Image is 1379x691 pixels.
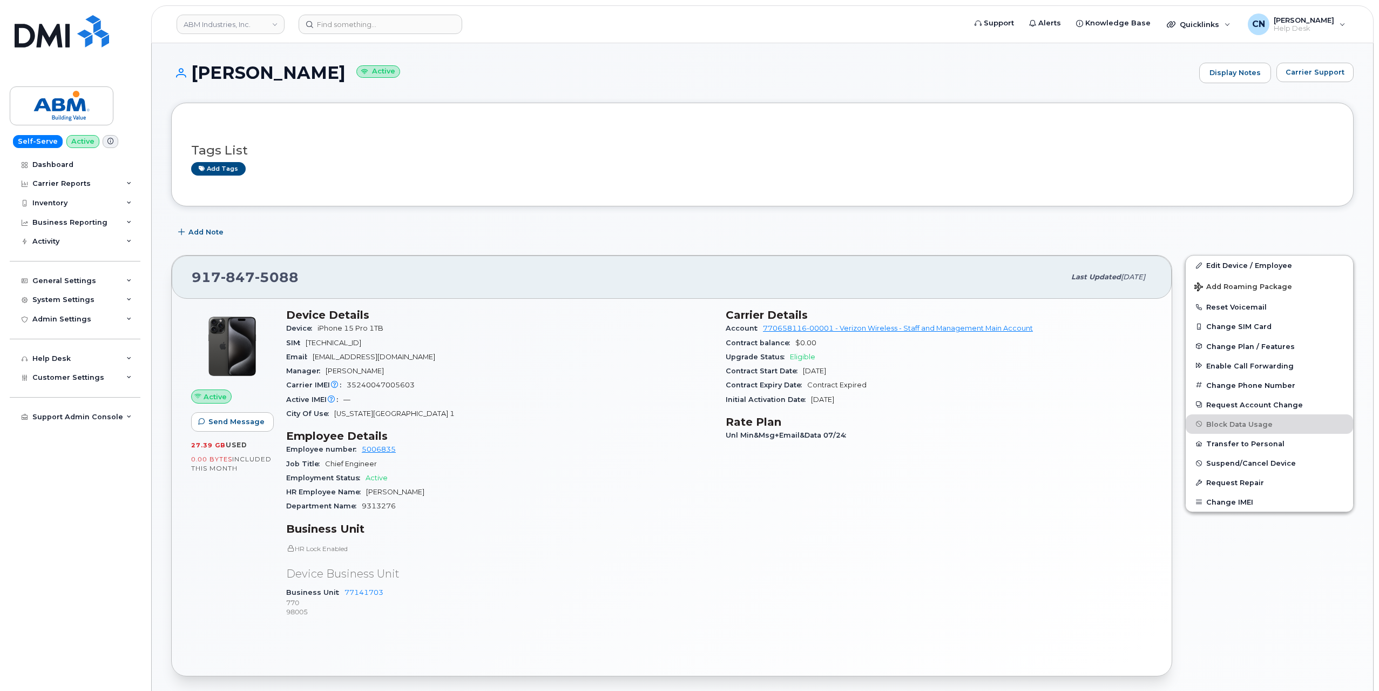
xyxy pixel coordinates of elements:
span: Chief Engineer [325,460,377,468]
span: City Of Use [286,410,334,418]
span: Device [286,324,317,332]
span: 9313276 [362,502,396,510]
span: Carrier Support [1286,67,1344,77]
button: Send Message [191,412,274,432]
span: Upgrade Status [726,353,790,361]
h3: Employee Details [286,430,713,442]
a: 770658116-00001 - Verizon Wireless - Staff and Management Main Account [763,324,1033,332]
button: Change IMEI [1186,492,1353,512]
span: 847 [221,269,255,285]
span: Eligible [790,353,815,361]
h3: Rate Plan [726,415,1152,428]
span: [US_STATE][GEOGRAPHIC_DATA] 1 [334,410,455,418]
h3: Device Details [286,308,713,321]
span: Account [726,324,763,332]
span: Manager [286,367,326,375]
button: Change Phone Number [1186,375,1353,395]
span: Active [366,474,388,482]
h3: Tags List [191,144,1334,157]
h3: Carrier Details [726,308,1152,321]
button: Suspend/Cancel Device [1186,453,1353,473]
span: Email [286,353,313,361]
p: 98005 [286,607,713,616]
span: [EMAIL_ADDRESS][DOMAIN_NAME] [313,353,435,361]
button: Block Data Usage [1186,414,1353,434]
img: iPhone_15_Pro_Black.png [200,314,265,379]
a: 5006835 [362,445,396,453]
span: Active [204,392,227,402]
a: 77141703 [344,588,383,596]
span: Carrier IMEI [286,381,347,389]
small: Active [356,65,400,78]
span: [DATE] [811,395,834,404]
span: Department Name [286,502,362,510]
a: Display Notes [1199,63,1271,83]
span: 917 [192,269,299,285]
span: Unl Min&Msg+Email&Data 07/24 [726,431,851,439]
span: Employee number [286,445,362,453]
span: Add Note [188,227,224,237]
span: Business Unit [286,588,344,596]
span: iPhone 15 Pro 1TB [317,324,383,332]
span: [PERSON_NAME] [326,367,384,375]
span: $0.00 [795,339,816,347]
span: [DATE] [803,367,826,375]
button: Reset Voicemail [1186,297,1353,317]
span: Contract balance [726,339,795,347]
span: Suspend/Cancel Device [1206,459,1296,467]
span: [TECHNICAL_ID] [306,339,361,347]
a: Edit Device / Employee [1186,256,1353,275]
button: Enable Call Forwarding [1186,356,1353,375]
span: used [226,441,247,449]
p: HR Lock Enabled [286,544,713,553]
span: Initial Activation Date [726,395,811,404]
button: Request Repair [1186,473,1353,492]
span: Employment Status [286,474,366,482]
span: Job Title [286,460,325,468]
button: Request Account Change [1186,395,1353,414]
button: Change SIM Card [1186,317,1353,336]
span: 27.39 GB [191,441,226,449]
span: HR Employee Name [286,488,366,496]
p: 770 [286,598,713,607]
span: 0.00 Bytes [191,455,232,463]
span: SIM [286,339,306,347]
span: Enable Call Forwarding [1206,361,1294,370]
h1: [PERSON_NAME] [171,63,1194,82]
h3: Business Unit [286,522,713,535]
button: Add Roaming Package [1186,275,1353,297]
a: Add tags [191,162,246,176]
span: Contract Expiry Date [726,381,807,389]
button: Change Plan / Features [1186,337,1353,356]
span: 5088 [255,269,299,285]
button: Transfer to Personal [1186,434,1353,453]
span: 35240047005603 [347,381,415,389]
span: Active IMEI [286,395,343,404]
span: Send Message [208,417,265,427]
span: Contract Expired [807,381,867,389]
span: Add Roaming Package [1194,283,1292,293]
span: Contract Start Date [726,367,803,375]
span: Last updated [1071,273,1121,281]
span: [DATE] [1121,273,1145,281]
button: Carrier Support [1276,63,1354,82]
p: Device Business Unit [286,566,713,582]
span: — [343,395,350,404]
button: Add Note [171,223,233,242]
span: Change Plan / Features [1206,342,1295,350]
span: [PERSON_NAME] [366,488,424,496]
